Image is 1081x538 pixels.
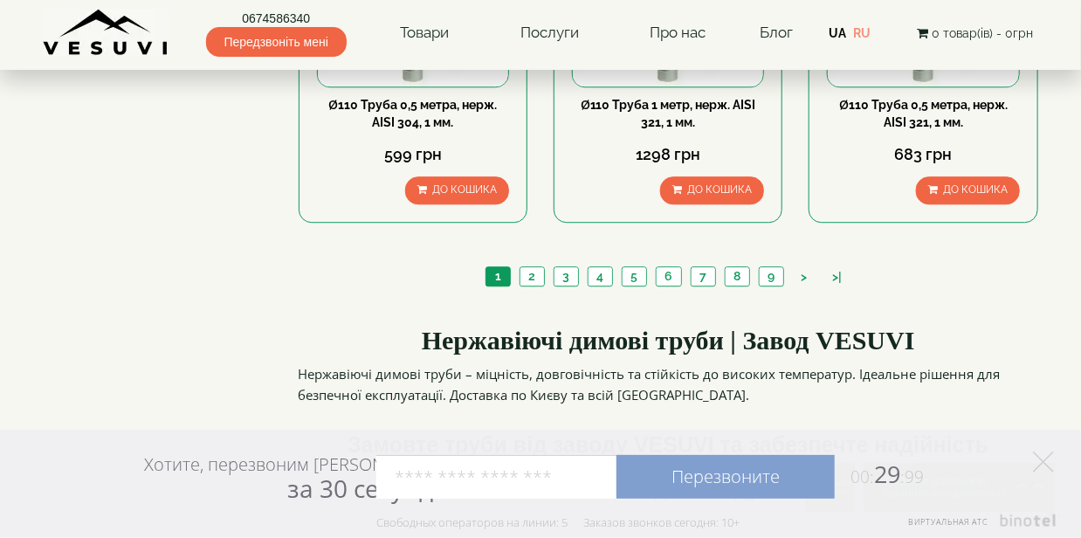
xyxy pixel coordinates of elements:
[572,143,764,166] div: 1298 грн
[900,466,924,488] span: :99
[898,514,1059,538] a: Виртуальная АТС
[850,466,874,488] span: 00:
[835,458,924,490] span: 29
[43,9,169,57] img: Завод VESUVI
[382,13,466,53] a: Товари
[725,267,749,286] a: 8
[405,176,509,203] button: До кошика
[616,455,835,499] a: Перезвоните
[520,267,544,286] a: 2
[622,267,646,286] a: 5
[916,176,1020,203] button: До кошика
[792,268,816,286] a: >
[206,27,347,57] span: Передзвоніть мені
[829,26,846,40] a: UA
[632,13,723,53] a: Про нас
[287,472,444,505] span: за 30 секунд?
[376,515,740,529] div: Свободных операторов на линии: 5 Заказов звонков сегодня: 10+
[691,267,715,286] a: 7
[759,267,783,286] a: 9
[581,98,756,129] a: Ø110 Труба 1 метр, нерж. AISI 321, 1 мм.
[912,24,1038,43] button: 0 товар(ів) - 0грн
[206,10,347,27] a: 0674586340
[144,453,444,502] div: Хотите, перезвоним [PERSON_NAME]
[554,267,578,286] a: 3
[932,26,1033,40] span: 0 товар(ів) - 0грн
[317,143,509,166] div: 599 грн
[823,268,850,286] a: >|
[660,176,764,203] button: До кошика
[760,24,793,41] a: Блог
[656,267,681,286] a: 6
[687,183,752,196] span: До кошика
[853,26,871,40] a: RU
[495,269,501,283] span: 1
[943,183,1008,196] span: До кошика
[839,98,1008,129] a: Ø110 Труба 0,5 метра, нерж. AISI 321, 1 мм.
[299,363,1039,405] p: Нержавіючі димові труби – міцність, довговічність та стійкість до високих температур. Ідеальне рі...
[827,143,1019,166] div: 683 грн
[432,183,497,196] span: До кошика
[503,13,596,53] a: Послуги
[328,98,497,129] a: Ø110 Труба 0,5 метра, нерж. AISI 304, 1 мм.
[588,267,612,286] a: 4
[299,326,1039,355] h2: Нержавіючі димові труби | Завод VESUVI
